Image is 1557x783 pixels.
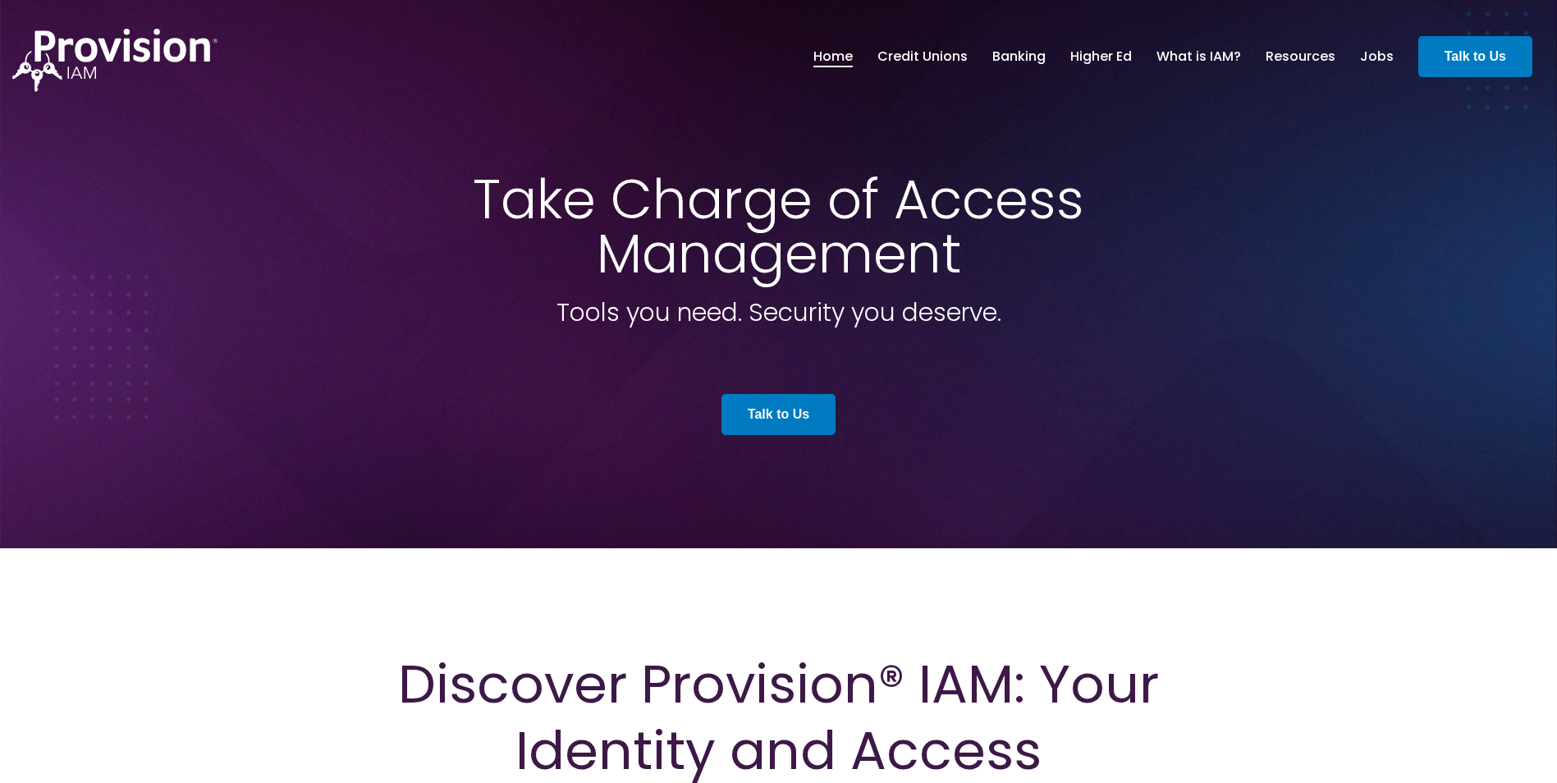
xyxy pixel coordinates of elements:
[473,162,1084,291] span: Take Charge of Access Management
[1445,49,1506,63] strong: Talk to Us
[1156,43,1241,71] a: What is IAM?
[1418,36,1532,77] a: Talk to Us
[877,43,968,71] a: Credit Unions
[801,30,1406,83] nav: menu
[556,295,1001,330] span: Tools you need. Security you deserve.
[1360,43,1394,71] a: Jobs
[1266,43,1335,71] a: Resources
[721,394,836,435] a: Talk to Us
[813,43,853,71] a: Home
[748,407,809,421] strong: Talk to Us
[1070,43,1132,71] a: Higher Ed
[992,43,1046,71] a: Banking
[12,29,218,92] img: ProvisionIAM-Logo-White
